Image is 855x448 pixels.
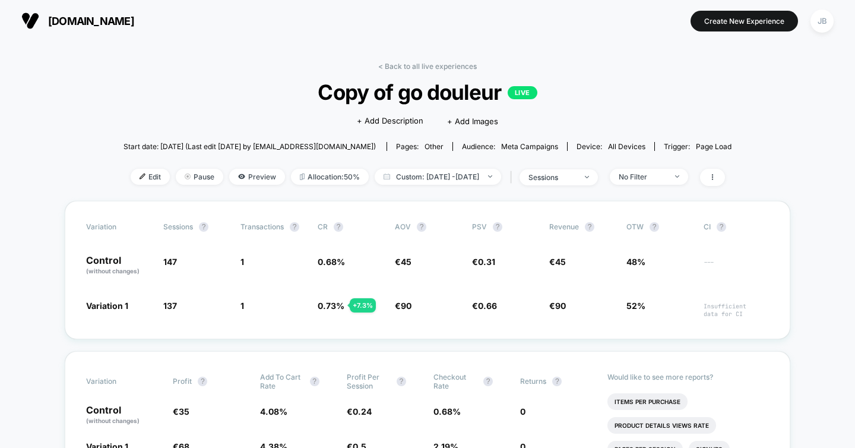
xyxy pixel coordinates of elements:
[520,406,525,417] span: 0
[353,406,372,417] span: 0.24
[585,222,594,232] button: ?
[401,301,411,311] span: 90
[704,258,769,276] span: ---
[493,222,502,232] button: ?
[433,406,461,417] span: 0.68 %
[626,301,645,311] span: 52%
[585,176,589,178] img: end
[607,373,769,381] p: Would like to see more reports?
[48,15,134,27] span: [DOMAIN_NAME]
[501,142,558,151] span: Meta campaigns
[555,301,566,311] span: 90
[86,255,151,276] p: Control
[549,257,566,267] span: €
[318,301,344,311] span: 0.73 %
[384,173,390,179] img: calendar
[507,169,520,186] span: |
[163,257,177,267] span: 147
[607,393,688,410] li: Items Per Purchase
[555,257,566,267] span: 45
[472,222,487,231] span: PSV
[704,302,769,318] span: Insufficient data for CI
[567,142,654,151] span: Device:
[397,377,406,386] button: ?
[717,222,726,232] button: ?
[549,301,566,311] span: €
[395,257,411,267] span: €
[198,377,207,386] button: ?
[691,11,798,31] button: Create New Experience
[86,222,151,232] span: Variation
[549,222,579,231] span: Revenue
[619,172,666,181] div: No Filter
[528,173,576,182] div: sessions
[478,257,495,267] span: 0.31
[375,169,501,185] span: Custom: [DATE] - [DATE]
[185,173,191,179] img: end
[86,373,151,390] span: Variation
[86,417,140,424] span: (without changes)
[357,115,423,127] span: + Add Description
[395,222,411,231] span: AOV
[350,298,376,313] div: + 7.3 %
[173,377,192,386] span: Profit
[401,257,411,267] span: 45
[290,222,299,232] button: ?
[347,373,391,390] span: Profit Per Session
[447,116,498,126] span: + Add Images
[508,86,537,99] p: LIVE
[240,222,284,231] span: Transactions
[199,222,208,232] button: ?
[347,406,372,417] span: €
[86,267,140,275] span: (without changes)
[18,11,138,30] button: [DOMAIN_NAME]
[425,142,444,151] span: other
[810,10,834,33] div: JB
[310,377,319,386] button: ?
[173,406,189,417] span: €
[472,301,497,311] span: €
[462,142,558,151] div: Audience:
[260,373,304,390] span: Add To Cart Rate
[260,406,287,417] span: 4.08 %
[704,222,769,232] span: CI
[123,142,376,151] span: Start date: [DATE] (Last edit [DATE] by [EMAIL_ADDRESS][DOMAIN_NAME])
[163,222,193,231] span: Sessions
[650,222,659,232] button: ?
[608,142,645,151] span: all devices
[291,169,369,185] span: Allocation: 50%
[154,80,701,105] span: Copy of go douleur
[179,406,189,417] span: 35
[229,169,285,185] span: Preview
[488,175,492,178] img: end
[396,142,444,151] div: Pages:
[433,373,477,390] span: Checkout Rate
[395,301,411,311] span: €
[626,222,692,232] span: OTW
[483,377,493,386] button: ?
[520,377,546,386] span: Returns
[696,142,731,151] span: Page Load
[131,169,170,185] span: Edit
[807,9,837,33] button: JB
[478,301,497,311] span: 0.66
[86,301,128,311] span: Variation 1
[163,301,177,311] span: 137
[86,405,161,425] p: Control
[552,377,562,386] button: ?
[176,169,223,185] span: Pause
[240,257,244,267] span: 1
[417,222,426,232] button: ?
[21,12,39,30] img: Visually logo
[318,257,345,267] span: 0.68 %
[318,222,328,231] span: CR
[334,222,343,232] button: ?
[626,257,645,267] span: 48%
[378,62,477,71] a: < Back to all live experiences
[240,301,244,311] span: 1
[607,417,716,434] li: Product Details Views Rate
[664,142,731,151] div: Trigger:
[472,257,495,267] span: €
[675,175,679,178] img: end
[140,173,145,179] img: edit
